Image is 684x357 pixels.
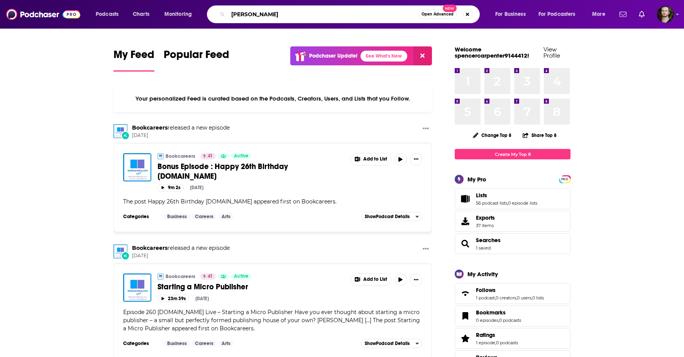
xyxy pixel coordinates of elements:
button: ShowPodcast Details [361,339,422,348]
button: Show profile menu [657,6,674,23]
button: Open AdvancedNew [418,10,457,19]
span: Logged in as OutlierAudio [657,6,674,23]
a: 0 episodes [476,318,498,323]
h3: Categories [123,340,158,347]
button: open menu [90,8,129,20]
input: Search podcasts, credits, & more... [228,8,418,20]
img: Starting a Micro Publisher [123,273,151,302]
img: User Profile [657,6,674,23]
a: 56 podcast lists [476,200,507,206]
a: 0 creators [496,295,516,301]
a: 0 podcasts [499,318,521,323]
a: Arts [218,214,234,220]
button: Show More Button [420,244,432,254]
button: open menu [159,8,202,20]
a: Business [164,214,190,220]
span: Episode 260 [DOMAIN_NAME] Live – Starting a Micro Publisher Have you ever thought about starting ... [123,309,420,332]
button: 23m 39s [157,295,189,302]
button: Show More Button [410,273,422,286]
span: Exports [457,216,473,227]
div: New Episode [121,131,130,140]
a: Lists [476,192,537,199]
div: [DATE] [190,185,203,190]
span: Podcasts [96,9,119,20]
a: Bonus Episode : Happy 26th Birthday bookcareers.com [123,153,151,181]
a: Searches [457,238,473,249]
a: Show notifications dropdown [616,8,630,21]
h3: released a new episode [132,124,230,132]
span: 37 items [476,223,495,228]
a: Ratings [476,331,518,338]
img: Bookcareers [113,124,127,138]
a: Show notifications dropdown [636,8,648,21]
a: View Profile [543,46,560,59]
button: open menu [587,8,615,20]
a: Follows [476,287,544,294]
a: Careers [192,340,217,347]
button: Show More Button [351,274,391,285]
span: Open Advanced [422,12,454,16]
span: More [592,9,605,20]
span: Exports [476,214,495,221]
button: Share Top 8 [522,128,557,143]
span: Active [234,152,249,160]
span: My Feed [113,48,154,66]
a: Bookcareers [157,273,164,280]
span: Bonus Episode : Happy 26th Birthday [DOMAIN_NAME] [157,162,288,181]
a: Active [231,153,252,159]
a: Popular Feed [164,48,229,72]
img: Bookcareers [157,153,164,159]
a: 0 episode lists [508,200,537,206]
a: Bookcareers [166,153,195,159]
button: open menu [533,8,587,20]
span: [DATE] [132,253,230,259]
a: Bookcareers [132,124,168,131]
a: Bookcareers [132,244,168,251]
div: New Episode [121,251,130,260]
a: Arts [218,340,234,347]
span: Bookmarks [455,306,571,326]
img: Bookcareers [113,244,127,258]
span: Searches [455,233,571,254]
span: New [443,5,457,12]
div: My Pro [467,176,486,183]
div: Your personalized Feed is curated based on the Podcasts, Creators, Users, and Lists that you Follow. [113,85,432,112]
a: My Feed [113,48,154,72]
span: , [532,295,532,301]
p: Podchaser Update! [309,53,357,59]
span: Show Podcast Details [365,341,410,346]
span: Show Podcast Details [365,214,410,219]
span: Follows [455,283,571,304]
a: See What's New [361,51,407,61]
a: Careers [192,214,217,220]
a: 0 lists [532,295,544,301]
span: Ratings [476,331,495,338]
span: Active [234,273,249,280]
span: Lists [476,192,487,199]
button: open menu [490,8,535,20]
button: ShowPodcast Details [361,212,422,221]
span: For Business [495,9,526,20]
a: Lists [457,193,473,204]
span: Monitoring [164,9,192,20]
img: Podchaser - Follow, Share and Rate Podcasts [6,7,80,22]
a: Active [231,273,252,280]
a: 0 users [517,295,532,301]
a: Welcome spencercarpenter9144412! [455,46,529,59]
span: Charts [133,9,149,20]
a: PRO [560,176,569,182]
a: 41 [200,153,216,159]
a: Business [164,340,190,347]
a: 41 [200,273,216,280]
span: Add to List [363,156,387,162]
span: [DATE] [132,132,230,139]
span: Lists [455,188,571,209]
a: Bonus Episode : Happy 26th Birthday [DOMAIN_NAME] [157,162,345,181]
span: Bookmarks [476,309,506,316]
